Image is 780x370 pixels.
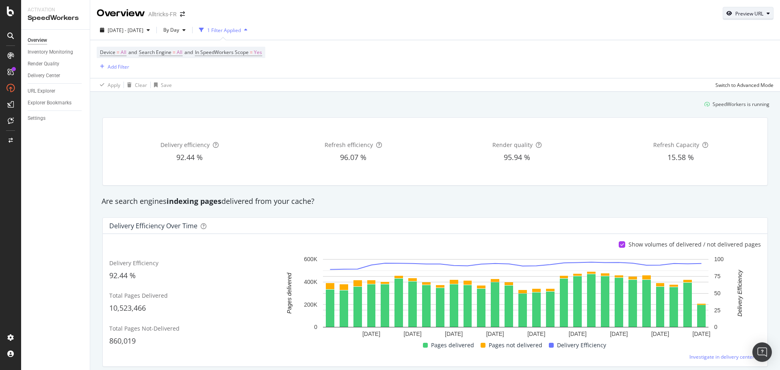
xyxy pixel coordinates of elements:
text: 0 [314,324,317,331]
div: Apply [108,82,120,89]
div: Save [161,82,172,89]
text: 0 [714,324,717,331]
span: = [173,49,175,56]
text: Pages delivered [286,273,292,314]
span: 15.58 % [667,152,694,162]
div: arrow-right-arrow-left [180,11,185,17]
div: Delivery Efficiency over time [109,222,197,230]
text: 75 [714,273,721,279]
span: Total Pages Delivered [109,292,168,299]
div: Are search engines delivered from your cache? [97,196,773,207]
text: [DATE] [610,331,628,337]
a: URL Explorer [28,87,84,95]
text: [DATE] [445,331,463,337]
text: 200K [304,301,317,308]
div: Overview [97,6,145,20]
span: Investigate in delivery center [689,353,754,360]
text: Delivery Efficiency [737,270,743,316]
svg: A chart. [275,255,756,340]
span: [DATE] - [DATE] [108,27,143,34]
div: Activation [28,6,83,13]
span: Total Pages Not-Delivered [109,325,180,332]
button: Switch to Advanced Mode [712,78,773,91]
div: Clear [135,82,147,89]
div: Alltricks-FR [148,10,177,18]
a: Settings [28,114,84,123]
div: SpeedWorkers is running [713,101,769,108]
span: 95.94 % [504,152,530,162]
text: [DATE] [693,331,711,337]
text: 50 [714,290,721,296]
button: [DATE] - [DATE] [97,24,153,37]
a: Render Quality [28,60,84,68]
span: 92.44 % [176,152,203,162]
a: Explorer Bookmarks [28,99,84,107]
strong: indexing pages [167,196,221,206]
span: = [250,49,253,56]
button: Preview URL [723,7,773,20]
div: Overview [28,36,47,45]
span: All [177,47,182,58]
text: 600K [304,256,317,263]
text: [DATE] [569,331,587,337]
button: Clear [124,78,147,91]
div: Settings [28,114,45,123]
button: By Day [160,24,189,37]
span: All [121,47,126,58]
span: In SpeedWorkers Scope [195,49,249,56]
span: Delivery Efficiency [109,259,158,267]
text: [DATE] [404,331,422,337]
div: Inventory Monitoring [28,48,73,56]
button: Add Filter [97,62,129,71]
div: Open Intercom Messenger [752,342,772,362]
div: URL Explorer [28,87,55,95]
span: By Day [160,26,179,33]
div: Preview URL [735,10,763,17]
text: 25 [714,307,721,314]
div: Explorer Bookmarks [28,99,71,107]
button: 1 Filter Applied [196,24,251,37]
div: Render Quality [28,60,59,68]
text: [DATE] [651,331,669,337]
span: = [117,49,119,56]
span: Render quality [492,141,533,149]
a: Delivery Center [28,71,84,80]
span: Refresh efficiency [325,141,373,149]
span: Device [100,49,115,56]
a: Investigate in delivery center [689,353,761,360]
span: Yes [254,47,262,58]
text: [DATE] [362,331,380,337]
div: Switch to Advanced Mode [715,82,773,89]
span: Pages not delivered [489,340,542,350]
div: Add Filter [108,63,129,70]
div: Show volumes of delivered / not delivered pages [628,240,761,249]
span: and [184,49,193,56]
span: and [128,49,137,56]
span: 10,523,466 [109,303,146,313]
a: Overview [28,36,84,45]
div: Delivery Center [28,71,60,80]
span: Refresh Capacity [653,141,699,149]
button: Save [151,78,172,91]
span: Delivery efficiency [160,141,210,149]
a: Inventory Monitoring [28,48,84,56]
text: 100 [714,256,724,263]
text: 400K [304,279,317,285]
span: 96.07 % [340,152,366,162]
text: [DATE] [486,331,504,337]
span: Pages delivered [431,340,474,350]
div: 1 Filter Applied [207,27,241,34]
div: SpeedWorkers [28,13,83,23]
span: Delivery Efficiency [557,340,606,350]
span: 92.44 % [109,270,136,280]
span: 860,019 [109,336,136,346]
text: [DATE] [527,331,545,337]
span: Search Engine [139,49,171,56]
button: Apply [97,78,120,91]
